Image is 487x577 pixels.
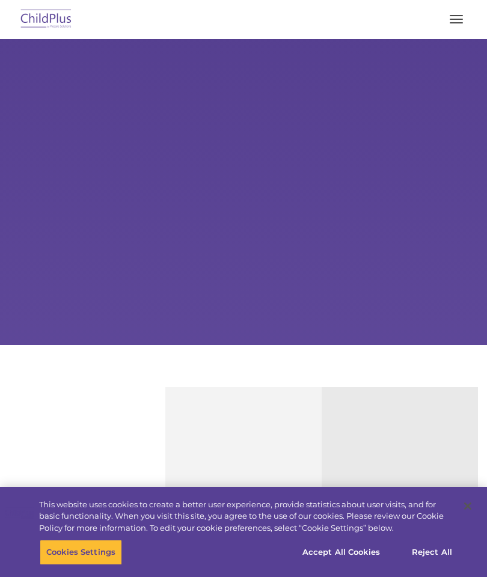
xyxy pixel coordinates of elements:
[394,540,470,565] button: Reject All
[39,499,453,534] div: This website uses cookies to create a better user experience, provide statistics about user visit...
[40,540,122,565] button: Cookies Settings
[455,493,481,519] button: Close
[18,5,75,34] img: ChildPlus by Procare Solutions
[296,540,387,565] button: Accept All Cookies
